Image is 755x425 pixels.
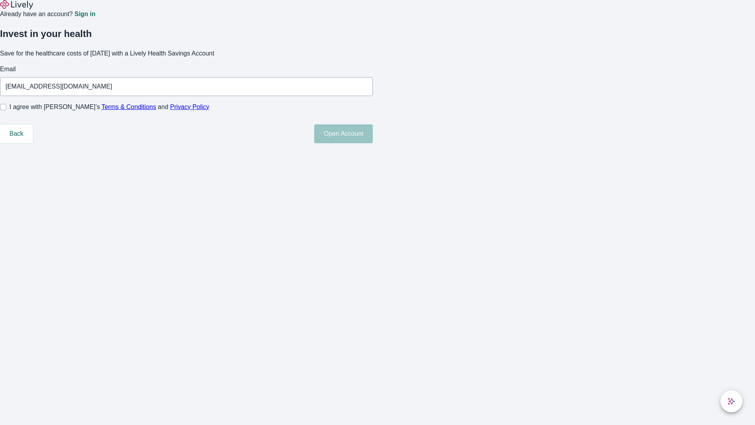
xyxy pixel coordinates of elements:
span: I agree with [PERSON_NAME]’s and [9,102,209,112]
svg: Lively AI Assistant [727,397,735,405]
button: chat [720,390,742,412]
a: Privacy Policy [170,103,210,110]
a: Sign in [74,11,95,17]
a: Terms & Conditions [101,103,156,110]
